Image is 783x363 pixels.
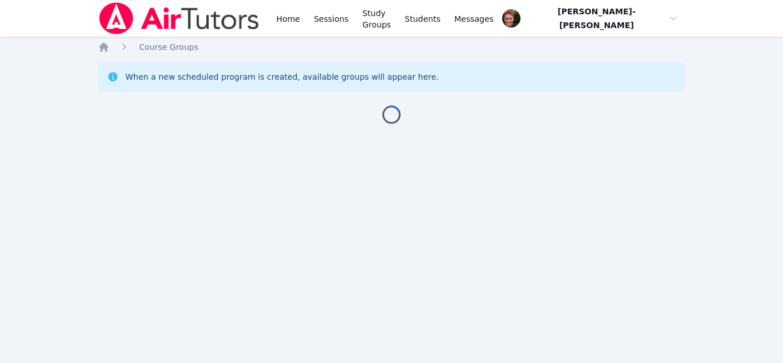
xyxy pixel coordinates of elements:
[455,13,494,25] span: Messages
[139,41,198,53] a: Course Groups
[139,42,198,52] span: Course Groups
[126,71,439,83] div: When a new scheduled program is created, available groups will appear here.
[98,41,686,53] nav: Breadcrumb
[98,2,260,34] img: Air Tutors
